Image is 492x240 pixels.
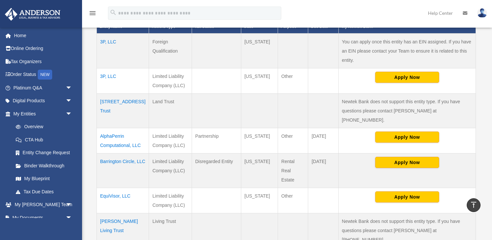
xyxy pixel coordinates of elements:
span: Organization State [244,16,268,29]
td: 3P, LLC [97,34,149,68]
td: [US_STATE] [241,128,278,153]
td: Other [278,188,308,213]
img: Anderson Advisors Platinum Portal [3,8,62,21]
a: My Entitiesarrow_drop_down [5,107,79,120]
td: Land Trust [149,93,192,128]
td: [US_STATE] [241,34,278,68]
span: Business Purpose [281,16,298,29]
td: [US_STATE] [241,153,278,188]
a: Entity Change Request [9,146,79,159]
span: Federal Return Due Date [311,9,328,29]
button: Apply Now [375,132,439,143]
span: Record Type [152,24,175,29]
span: arrow_drop_down [66,198,79,212]
td: [STREET_ADDRESS] Trust [97,93,149,128]
td: EquiVisor, LLC [97,188,149,213]
a: Digital Productsarrow_drop_down [5,94,82,108]
a: Tax Organizers [5,55,82,68]
td: [US_STATE] [241,188,278,213]
td: Limited Liability Company (LLC) [149,188,192,213]
i: vertical_align_top [470,201,478,209]
span: arrow_drop_down [66,211,79,225]
td: Limited Liability Company (LLC) [149,68,192,93]
img: User Pic [477,8,487,18]
span: arrow_drop_down [66,107,79,121]
td: [DATE] [308,153,338,188]
a: CTA Hub [9,133,79,146]
td: [DATE] [308,128,338,153]
td: Newtek Bank does not support this entity type. If you have questions please contact [PERSON_NAME]... [338,93,476,128]
td: You can apply once this entity has an EIN assigned. If you have an EIN please contact your Team t... [338,34,476,68]
td: Disregarded Entity [192,153,241,188]
td: [US_STATE] [241,68,278,93]
td: Limited Liability Company (LLC) [149,153,192,188]
td: 3P, LLC [97,68,149,93]
a: Order StatusNEW [5,68,82,82]
td: Barrington Circle, LLC [97,153,149,188]
a: Overview [9,120,75,133]
a: My Blueprint [9,172,79,185]
i: menu [89,9,96,17]
td: Partnership [192,128,241,153]
i: search [110,9,117,16]
a: menu [89,12,96,17]
button: Apply Now [375,157,439,168]
span: Entity Name [99,24,122,29]
td: Foreign Qualification [149,34,192,68]
button: Apply Now [375,191,439,203]
a: Home [5,29,82,42]
a: Online Ordering [5,42,82,55]
a: Binder Walkthrough [9,159,79,172]
td: Limited Liability Company (LLC) [149,128,192,153]
td: Rental Real Estate [278,153,308,188]
span: arrow_drop_down [66,81,79,95]
span: Tax Status [195,24,214,29]
a: Platinum Q&Aarrow_drop_down [5,81,82,94]
a: My Documentsarrow_drop_down [5,211,82,224]
a: Tax Due Dates [9,185,79,198]
div: NEW [38,70,52,80]
a: My [PERSON_NAME] Teamarrow_drop_down [5,198,82,211]
td: Other [278,128,308,153]
td: Other [278,68,308,93]
span: arrow_drop_down [66,94,79,108]
a: vertical_align_top [467,198,481,212]
button: Apply Now [375,72,439,83]
td: AlphaPerrin Computational, LLC [97,128,149,153]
